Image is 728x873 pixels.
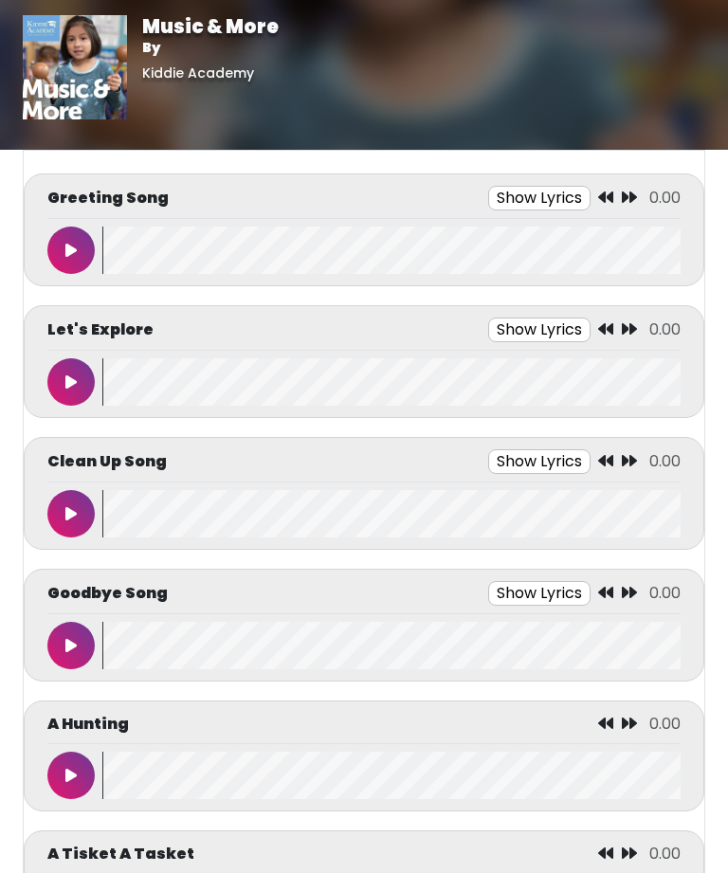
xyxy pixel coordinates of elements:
h6: Kiddie Academy [142,65,279,82]
button: Show Lyrics [488,318,591,342]
p: Let's Explore [47,318,154,341]
button: Show Lyrics [488,186,591,210]
p: Greeting Song [47,187,169,209]
span: 0.00 [649,318,681,340]
p: Clean Up Song [47,450,167,473]
img: 01vrkzCYTteBT1eqlInO [23,15,127,119]
span: 0.00 [649,713,681,735]
button: Show Lyrics [488,581,591,606]
span: 0.00 [649,450,681,472]
button: Show Lyrics [488,449,591,474]
span: 0.00 [649,582,681,604]
span: 0.00 [649,187,681,209]
h1: Music & More [142,15,279,38]
p: A Tisket A Tasket [47,843,194,865]
p: A Hunting [47,713,129,736]
p: Goodbye Song [47,582,168,605]
p: By [142,38,279,58]
span: 0.00 [649,843,681,864]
